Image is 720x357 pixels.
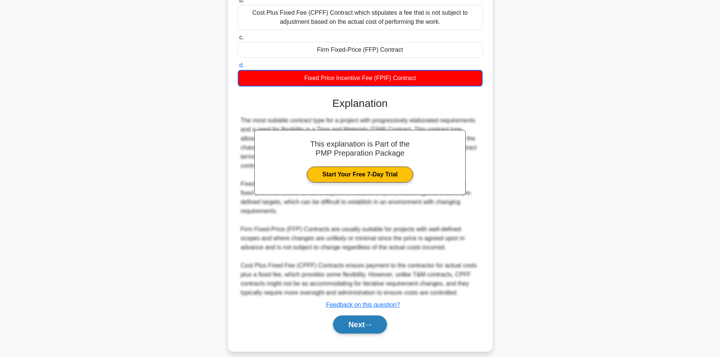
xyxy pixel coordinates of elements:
[307,167,413,182] a: Start Your Free 7-Day Trial
[241,116,480,297] div: The most suitable contract type for a project with progressively elaborated requirements and a ne...
[239,34,244,40] span: c.
[242,97,478,110] h3: Explanation
[333,315,387,334] button: Next
[239,62,244,68] span: d.
[238,5,483,30] div: Cost Plus Fixed Fee (CPFF) Contract which stipulates a fee that is not subject to adjustment base...
[238,70,483,87] div: Fixed Price Incentive Fee (FPIF) Contract
[238,42,483,58] div: Firm Fixed-Price (FFP) Contract
[326,301,400,308] a: Feedback on this question?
